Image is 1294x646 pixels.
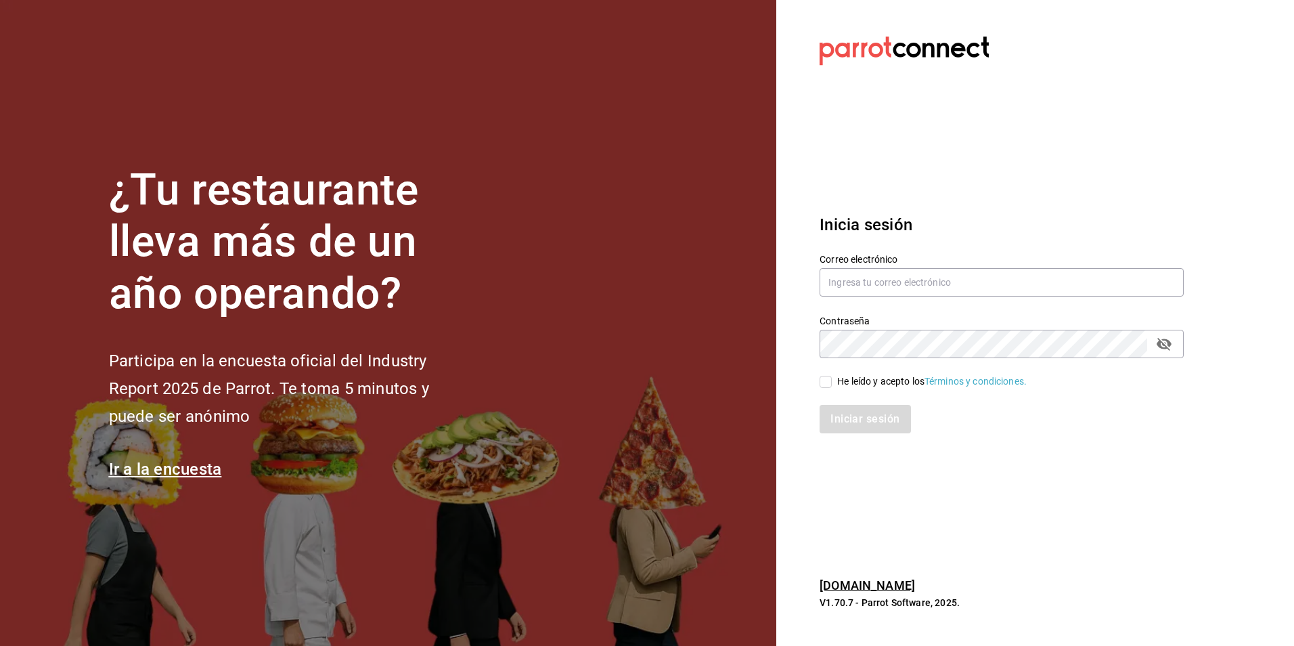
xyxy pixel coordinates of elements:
h2: Participa en la encuesta oficial del Industry Report 2025 de Parrot. Te toma 5 minutos y puede se... [109,347,474,430]
a: Términos y condiciones. [924,376,1027,387]
div: He leído y acepto los [837,374,1027,389]
p: V1.70.7 - Parrot Software, 2025. [820,596,1184,609]
h1: ¿Tu restaurante lleva más de un año operando? [109,165,474,320]
a: Ir a la encuesta [109,460,222,479]
a: [DOMAIN_NAME] [820,578,915,593]
label: Correo electrónico [820,254,1184,263]
input: Ingresa tu correo electrónico [820,268,1184,297]
button: passwordField [1153,332,1176,356]
h3: Inicia sesión [820,213,1184,237]
label: Contraseña [820,316,1184,325]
